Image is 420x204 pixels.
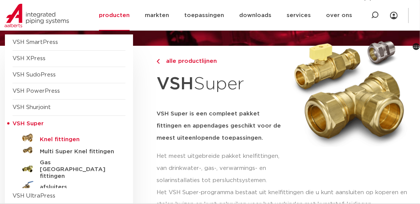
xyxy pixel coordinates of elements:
h5: afsluiters [40,184,115,191]
h5: Gas [GEOGRAPHIC_DATA] fittingen [40,159,115,180]
a: VSH UltraPress [13,193,55,199]
img: chevron-right.svg [157,59,160,64]
h5: Knel fittingen [40,136,115,143]
span: VSH Super [13,121,44,126]
a: alle productlijnen [157,57,284,66]
a: Gas [GEOGRAPHIC_DATA] fittingen [13,156,125,180]
a: Knel fittingen [13,132,125,144]
a: afsluiters [13,180,125,192]
p: Het meest uitgebreide pakket knelfittingen, van drinkwater-, gas-, verwarmings- en solarinstallat... [157,150,284,187]
h5: Multi Super Knel fittingen [40,148,115,155]
a: VSH Shurjoint [13,104,51,110]
a: VSH PowerPress [13,88,60,94]
a: VSH SudoPress [13,72,56,78]
h5: VSH Super is een compleet pakket fittingen en appendages geschikt voor de meest uiteenlopende toe... [157,108,284,144]
h1: Super [157,70,284,99]
strong: VSH [157,75,194,93]
a: Multi Super Knel fittingen [13,144,125,156]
